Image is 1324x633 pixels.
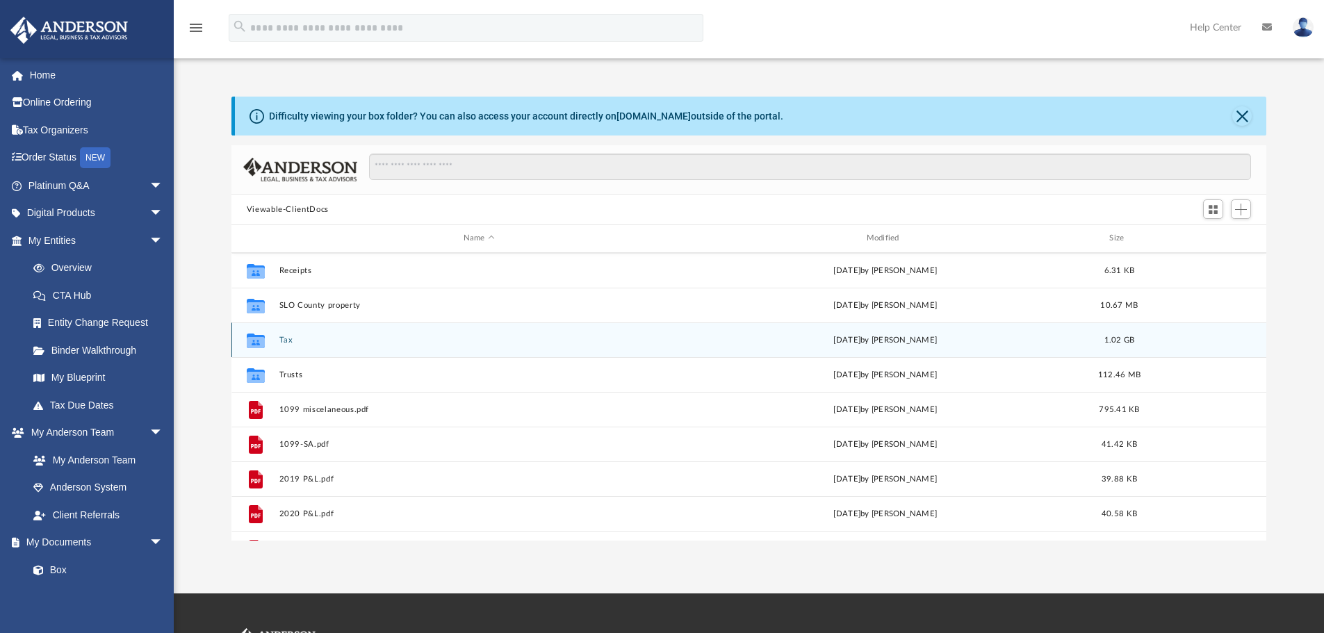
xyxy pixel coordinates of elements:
input: Search files and folders [369,154,1251,180]
button: 2019 P&L.pdf [279,475,679,484]
a: Binder Walkthrough [19,336,184,364]
i: search [232,19,247,34]
div: id [1153,232,1250,245]
span: 41.42 KB [1102,440,1137,447]
button: 1099-SA.pdf [279,440,679,449]
span: 112.46 MB [1098,370,1141,378]
span: 6.31 KB [1104,266,1134,274]
a: Tax Due Dates [19,391,184,419]
span: arrow_drop_down [149,172,177,200]
div: [DATE] by [PERSON_NAME] [685,438,1086,450]
a: Digital Productsarrow_drop_down [10,199,184,227]
div: Modified [685,232,1085,245]
div: Size [1091,232,1147,245]
button: 1099 miscelaneous.pdf [279,405,679,414]
a: Overview [19,254,184,282]
span: arrow_drop_down [149,227,177,255]
span: 40.58 KB [1102,509,1137,517]
a: My Entitiesarrow_drop_down [10,227,184,254]
div: [DATE] by [PERSON_NAME] [685,507,1086,520]
div: Name [278,232,678,245]
a: My Documentsarrow_drop_down [10,529,177,557]
a: Platinum Q&Aarrow_drop_down [10,172,184,199]
a: Entity Change Request [19,309,184,337]
a: Home [10,61,184,89]
a: Tax Organizers [10,116,184,144]
a: menu [188,26,204,36]
a: Box [19,556,170,584]
a: Order StatusNEW [10,144,184,172]
a: Meeting Minutes [19,584,177,611]
i: menu [188,19,204,36]
span: 39.88 KB [1102,475,1137,482]
div: [DATE] by [PERSON_NAME] [685,299,1086,311]
div: grid [231,253,1267,541]
button: 2020 P&L.pdf [279,509,679,518]
span: 10.67 MB [1100,301,1138,309]
span: 795.41 KB [1099,405,1139,413]
a: CTA Hub [19,281,184,309]
button: Viewable-ClientDocs [247,204,329,216]
span: arrow_drop_down [149,419,177,447]
a: Anderson System [19,474,177,502]
img: Anderson Advisors Platinum Portal [6,17,132,44]
a: Online Ordering [10,89,184,117]
button: Tax [279,336,679,345]
a: My Anderson Teamarrow_drop_down [10,419,177,447]
div: id [238,232,272,245]
a: My Blueprint [19,364,177,392]
div: [DATE] by [PERSON_NAME] [685,334,1086,346]
button: Close [1232,106,1252,126]
span: arrow_drop_down [149,529,177,557]
a: Client Referrals [19,501,177,529]
button: Trusts [279,370,679,379]
img: User Pic [1293,17,1314,38]
a: [DOMAIN_NAME] [616,110,691,122]
button: SLO County property [279,301,679,310]
div: [DATE] by [PERSON_NAME] [685,472,1086,485]
button: Add [1231,199,1252,219]
div: NEW [80,147,111,168]
a: My Anderson Team [19,446,170,474]
div: [DATE] by [PERSON_NAME] [685,264,1086,277]
span: arrow_drop_down [149,199,177,228]
button: Switch to Grid View [1203,199,1224,219]
div: [DATE] by [PERSON_NAME] [685,368,1086,381]
span: 1.02 GB [1104,336,1134,343]
div: [DATE] by [PERSON_NAME] [685,403,1086,416]
div: Difficulty viewing your box folder? You can also access your account directly on outside of the p... [269,109,783,124]
button: Receipts [279,266,679,275]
